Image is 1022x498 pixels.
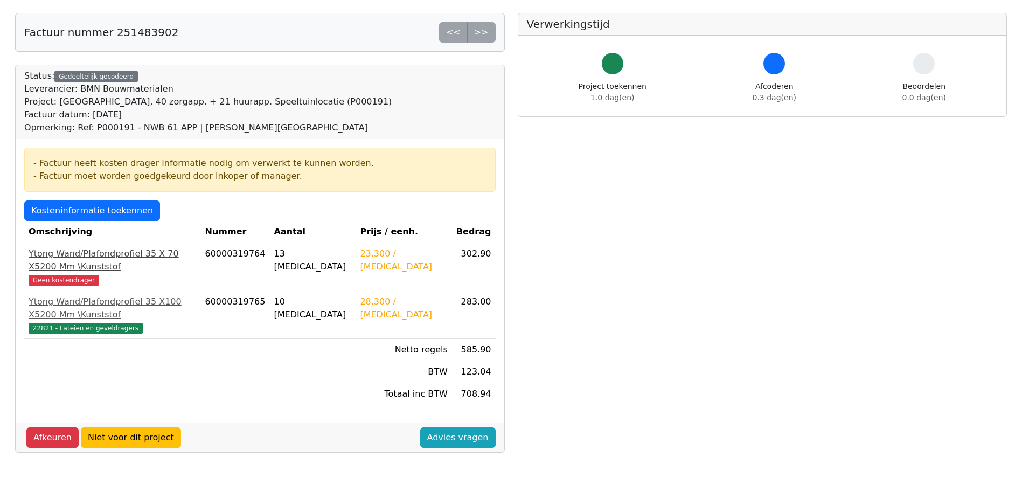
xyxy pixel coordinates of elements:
[29,295,197,334] a: Ytong Wand/Plafondprofiel 35 X100 X5200 Mm \Kunststof22821 - Lateien en geveldragers
[753,81,796,103] div: Afcoderen
[33,170,486,183] div: - Factuur moet worden goedgekeurd door inkoper of manager.
[33,157,486,170] div: - Factuur heeft kosten drager informatie nodig om verwerkt te kunnen worden.
[590,93,634,102] span: 1.0 dag(en)
[360,247,447,273] div: 23.300 / [MEDICAL_DATA]
[24,82,392,95] div: Leverancier: BMN Bouwmaterialen
[24,200,160,221] a: Kosteninformatie toekennen
[29,323,143,334] span: 22821 - Lateien en geveldragers
[274,295,351,321] div: 10 [MEDICAL_DATA]
[356,221,451,243] th: Prijs / eenh.
[452,221,496,243] th: Bedrag
[902,81,946,103] div: Beoordelen
[356,361,451,383] td: BTW
[420,427,496,448] a: Advies vragen
[24,95,392,108] div: Project: [GEOGRAPHIC_DATA], 40 zorgapp. + 21 huurapp. Speeltuinlocatie (P000191)
[54,71,138,82] div: Gedeeltelijk gecodeerd
[452,243,496,291] td: 302.90
[579,81,646,103] div: Project toekennen
[356,339,451,361] td: Netto regels
[902,93,946,102] span: 0.0 dag(en)
[452,339,496,361] td: 585.90
[360,295,447,321] div: 28.300 / [MEDICAL_DATA]
[274,247,351,273] div: 13 [MEDICAL_DATA]
[26,427,79,448] a: Afkeuren
[753,93,796,102] span: 0.3 dag(en)
[452,383,496,405] td: 708.94
[29,247,197,286] a: Ytong Wand/Plafondprofiel 35 X 70 X5200 Mm \KunststofGeen kostendrager
[201,291,270,339] td: 60000319765
[527,18,998,31] h5: Verwerkingstijd
[24,70,392,134] div: Status:
[201,221,270,243] th: Nummer
[24,108,392,121] div: Factuur datum: [DATE]
[452,291,496,339] td: 283.00
[24,121,392,134] div: Opmerking: Ref: P000191 - NWB 61 APP | [PERSON_NAME][GEOGRAPHIC_DATA]
[24,26,178,39] h5: Factuur nummer 251483902
[24,221,201,243] th: Omschrijving
[29,295,197,321] div: Ytong Wand/Plafondprofiel 35 X100 X5200 Mm \Kunststof
[201,243,270,291] td: 60000319764
[29,247,197,273] div: Ytong Wand/Plafondprofiel 35 X 70 X5200 Mm \Kunststof
[29,275,99,286] span: Geen kostendrager
[452,361,496,383] td: 123.04
[81,427,181,448] a: Niet voor dit project
[356,383,451,405] td: Totaal inc BTW
[269,221,356,243] th: Aantal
